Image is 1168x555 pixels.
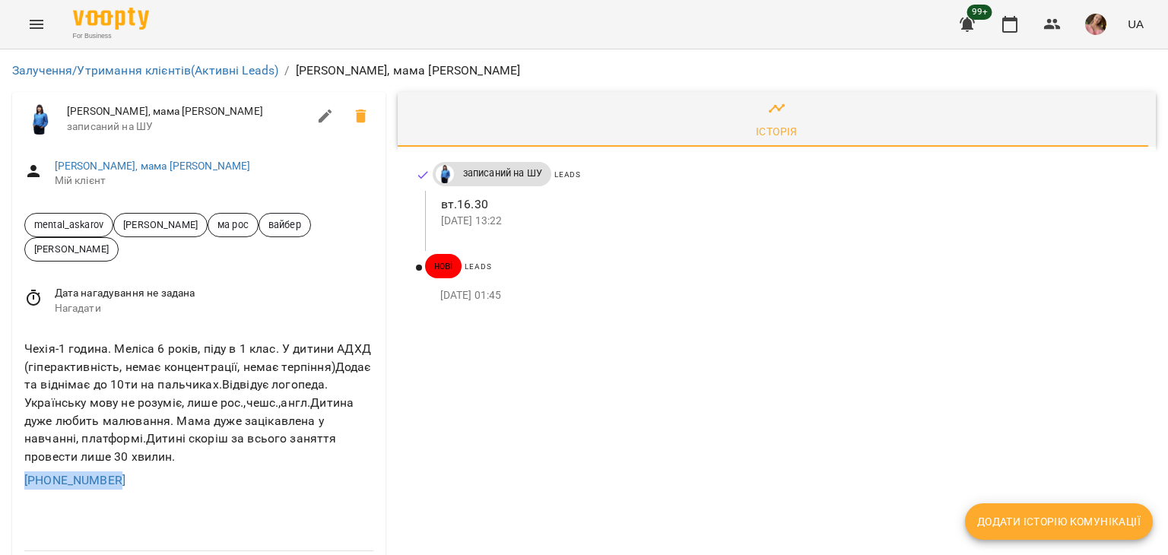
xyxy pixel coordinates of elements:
[18,6,55,43] button: Menu
[12,63,278,78] a: Залучення/Утримання клієнтів(Активні Leads)
[454,166,551,180] span: записаний на ШУ
[73,8,149,30] img: Voopty Logo
[1085,14,1106,35] img: e4201cb721255180434d5b675ab1e4d4.jpg
[296,62,521,80] p: [PERSON_NAME], мама [PERSON_NAME]
[114,217,207,232] span: [PERSON_NAME]
[55,160,251,172] a: [PERSON_NAME], мама [PERSON_NAME]
[554,170,581,179] span: Leads
[24,473,125,487] a: [PHONE_NUMBER]
[756,122,798,141] div: Історія
[55,286,373,301] span: Дата нагадування не задана
[441,214,1131,229] p: [DATE] 13:22
[12,62,1156,80] nav: breadcrumb
[425,259,462,273] span: нові
[55,173,373,189] span: Мій клієнт
[284,62,289,80] li: /
[1128,16,1144,32] span: UA
[433,165,454,183] a: Дащенко Аня
[21,337,376,468] div: Чехія-1 година. Меліса 6 років, піду в 1 клас. У дитини АДХД (гіперактивність, немає концентрації...
[965,503,1153,540] button: Додати історію комунікації
[73,31,149,41] span: For Business
[465,262,491,271] span: Leads
[24,104,55,135] img: Дащенко Аня
[967,5,992,20] span: 99+
[440,288,1131,303] p: [DATE] 01:45
[55,301,373,316] span: Нагадати
[259,217,310,232] span: вайбер
[25,217,113,232] span: mental_askarov
[977,512,1141,531] span: Додати історію комунікації
[67,104,307,119] span: [PERSON_NAME], мама [PERSON_NAME]
[67,119,307,135] span: записаний на ШУ
[441,195,1131,214] p: вт.16.30
[208,217,258,232] span: ма рос
[436,165,454,183] img: Дащенко Аня
[1122,10,1150,38] button: UA
[25,242,118,256] span: [PERSON_NAME]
